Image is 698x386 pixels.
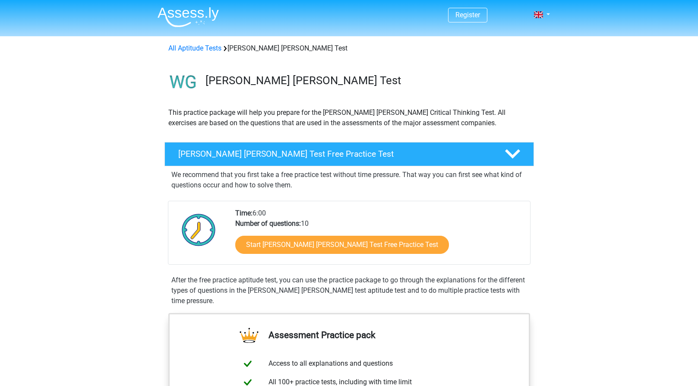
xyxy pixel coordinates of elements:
a: [PERSON_NAME] [PERSON_NAME] Test Free Practice Test [161,142,537,166]
p: We recommend that you first take a free practice test without time pressure. That way you can fir... [171,170,527,190]
a: Start [PERSON_NAME] [PERSON_NAME] Test Free Practice Test [235,236,449,254]
img: Assessly [158,7,219,27]
a: All Aptitude Tests [168,44,221,52]
h3: [PERSON_NAME] [PERSON_NAME] Test [205,74,527,87]
a: Register [455,11,480,19]
p: This practice package will help you prepare for the [PERSON_NAME] [PERSON_NAME] Critical Thinking... [168,108,530,128]
img: watson glaser test [165,64,202,101]
img: Clock [177,208,221,251]
b: Number of questions: [235,219,301,228]
b: Time: [235,209,253,217]
h4: [PERSON_NAME] [PERSON_NAME] Test Free Practice Test [178,149,491,159]
div: 6:00 10 [229,208,530,264]
div: After the free practice aptitude test, you can use the practice package to go through the explana... [168,275,531,306]
div: [PERSON_NAME] [PERSON_NAME] Test [165,43,534,54]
